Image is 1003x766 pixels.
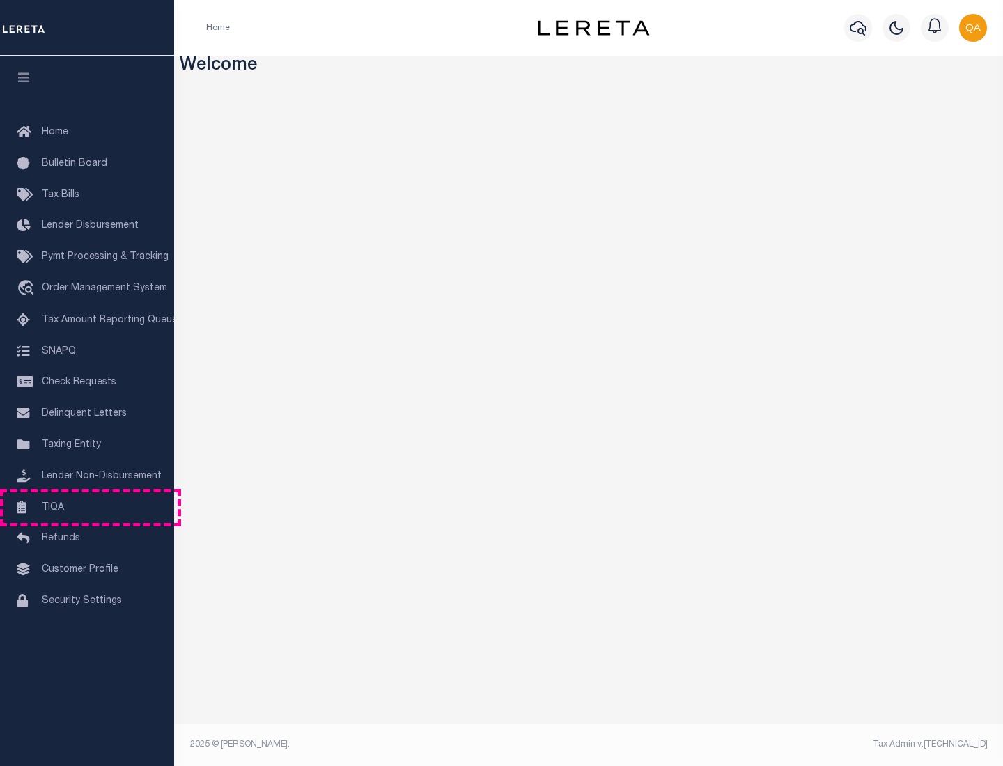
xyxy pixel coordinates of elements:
[180,56,998,77] h3: Welcome
[42,409,127,419] span: Delinquent Letters
[42,190,79,200] span: Tax Bills
[42,471,162,481] span: Lender Non-Disbursement
[42,377,116,387] span: Check Requests
[42,159,107,169] span: Bulletin Board
[180,738,589,751] div: 2025 © [PERSON_NAME].
[42,315,178,325] span: Tax Amount Reporting Queue
[17,280,39,298] i: travel_explore
[42,346,76,356] span: SNAPQ
[42,502,64,512] span: TIQA
[206,22,230,34] li: Home
[599,738,988,751] div: Tax Admin v.[TECHNICAL_ID]
[42,221,139,230] span: Lender Disbursement
[42,565,118,574] span: Customer Profile
[42,127,68,137] span: Home
[42,252,169,262] span: Pymt Processing & Tracking
[538,20,649,36] img: logo-dark.svg
[42,596,122,606] span: Security Settings
[42,283,167,293] span: Order Management System
[42,533,80,543] span: Refunds
[42,440,101,450] span: Taxing Entity
[959,14,987,42] img: svg+xml;base64,PHN2ZyB4bWxucz0iaHR0cDovL3d3dy53My5vcmcvMjAwMC9zdmciIHBvaW50ZXItZXZlbnRzPSJub25lIi...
